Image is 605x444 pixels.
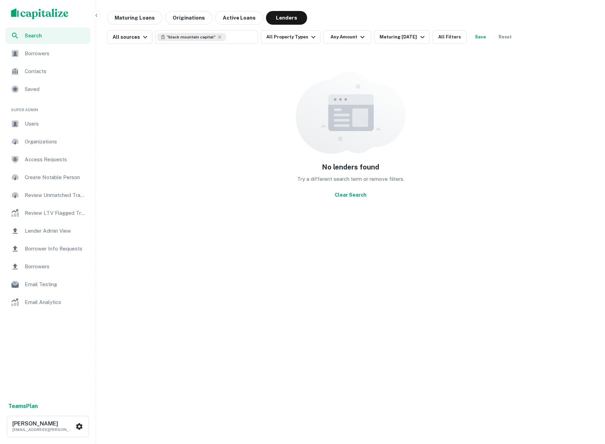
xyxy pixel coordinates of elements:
a: Review Unmatched Transactions [5,187,90,203]
img: empty content [296,71,406,154]
a: Search [5,27,90,44]
span: Access Requests [25,155,86,164]
span: Borrowers [25,49,86,58]
button: Save your search to get updates of matches that match your search criteria. [469,30,491,44]
span: Organizations [25,138,86,146]
li: Super Admin [5,99,90,116]
span: Borrowers [25,262,86,271]
span: Email Testing [25,280,86,289]
a: Lender Admin View [5,223,90,239]
a: Access Requests [5,151,90,168]
p: Try a different search term or remove filters. [297,175,404,183]
button: All sources [107,30,152,44]
a: Saved [5,81,90,97]
a: TeamsPlan [8,402,38,410]
button: Active Loans [215,11,263,25]
a: Borrowers [5,258,90,275]
span: Lender Admin View [25,227,86,235]
button: All Property Types [261,30,321,44]
button: Maturing [DATE] [374,30,429,44]
p: [EMAIL_ADDRESS][PERSON_NAME][DOMAIN_NAME] [12,427,74,433]
span: Email Analytics [25,298,86,306]
button: [PERSON_NAME][EMAIL_ADDRESS][PERSON_NAME][DOMAIN_NAME] [7,416,89,437]
strong: Teams Plan [8,403,38,409]
img: capitalize-logo.png [11,8,69,19]
a: Email Testing [5,276,90,293]
span: Saved [25,85,86,93]
span: Review Unmatched Transactions [25,191,86,199]
span: Review LTV Flagged Transactions [25,209,86,217]
button: Clear Search [332,189,369,201]
iframe: Chat Widget [571,389,605,422]
button: Originations [165,11,212,25]
svg: Search for lender by keyword [161,35,165,39]
h6: [PERSON_NAME] [12,421,74,427]
div: All sources [113,33,149,41]
h5: No lenders found [322,162,379,172]
button: Lenders [266,11,307,25]
span: Borrower Info Requests [25,245,86,253]
span: Create Notable Person [25,173,86,182]
span: " black mountain capital " [167,34,216,40]
span: Contacts [25,67,86,75]
button: Maturing Loans [107,11,162,25]
a: Review LTV Flagged Transactions [5,205,90,221]
a: Borrowers [5,45,90,62]
span: Search [25,32,86,39]
button: Any Amount [323,30,371,44]
div: Maturing [DATE] [380,33,426,41]
button: All Filters [432,30,467,44]
a: Create Notable Person [5,169,90,186]
a: Email Analytics [5,294,90,311]
button: Reset [494,30,516,44]
a: Contacts [5,63,90,80]
span: Users [25,120,86,128]
a: Borrower Info Requests [5,241,90,257]
a: Organizations [5,133,90,150]
a: Users [5,116,90,132]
